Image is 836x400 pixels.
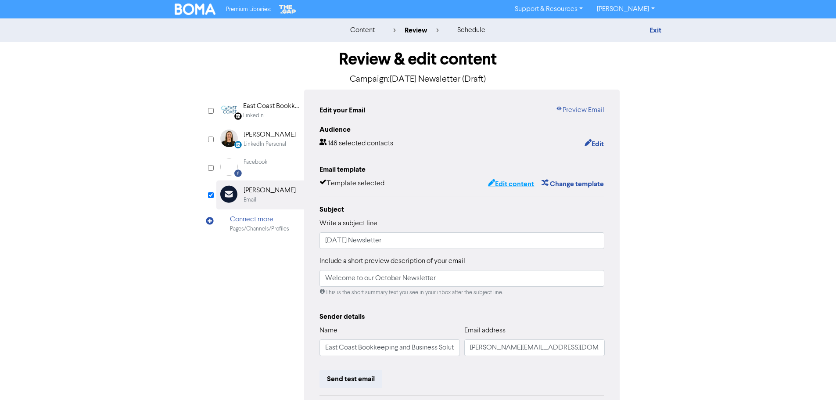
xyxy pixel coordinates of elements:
[457,25,485,36] div: schedule
[488,178,535,190] button: Edit content
[230,225,289,233] div: Pages/Channels/Profiles
[319,204,605,215] div: Subject
[278,4,297,15] img: The Gap
[319,178,384,190] div: Template selected
[216,180,304,209] div: [PERSON_NAME]Email
[216,96,304,125] div: Linkedin East Coast Bookkeeping and Business SolutionsLinkedIn
[244,158,267,166] div: Facebook
[319,124,605,135] div: Audience
[244,185,296,196] div: [PERSON_NAME]
[319,138,393,150] div: 146 selected contacts
[319,288,605,297] div: This is the short summary text you see in your inbox after the subject line.
[230,214,289,225] div: Connect more
[319,370,382,388] button: Send test email
[319,311,605,322] div: Sender details
[226,7,271,12] span: Premium Libraries:
[319,105,365,115] div: Edit your Email
[244,196,256,204] div: Email
[319,164,605,175] div: Email template
[508,2,590,16] a: Support & Resources
[393,25,439,36] div: review
[350,25,375,36] div: content
[216,209,304,238] div: Connect morePages/Channels/Profiles
[175,4,216,15] img: BOMA Logo
[584,138,604,150] button: Edit
[216,153,304,180] div: Facebook Facebook
[220,158,238,176] img: Facebook
[243,101,299,112] div: East Coast Bookkeeping and Business Solutions
[319,256,465,267] label: Include a short preview description of your email
[556,105,604,115] a: Preview Email
[244,140,286,148] div: LinkedIn Personal
[590,2,661,16] a: [PERSON_NAME]
[216,125,304,153] div: LinkedinPersonal [PERSON_NAME]LinkedIn Personal
[464,325,506,336] label: Email address
[243,112,264,120] div: LinkedIn
[319,218,377,229] label: Write a subject line
[649,26,661,35] a: Exit
[319,325,337,336] label: Name
[792,358,836,400] iframe: Chat Widget
[244,130,296,140] div: [PERSON_NAME]
[216,73,620,86] p: Campaign: [DATE] Newsletter (Draft)
[220,101,237,119] img: Linkedin
[541,178,604,190] button: Change template
[216,49,620,69] h1: Review & edit content
[220,130,238,147] img: LinkedinPersonal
